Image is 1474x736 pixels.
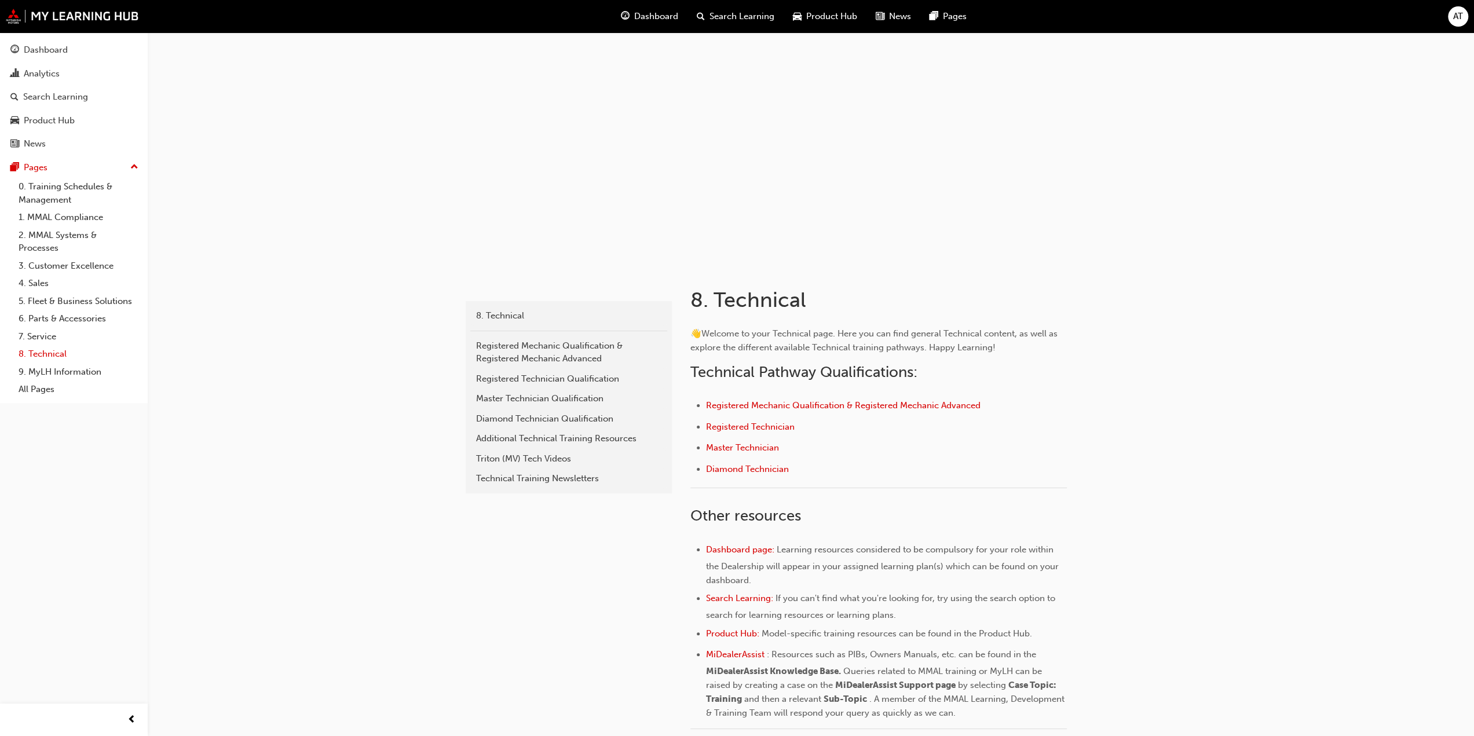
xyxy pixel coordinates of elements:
a: pages-iconPages [920,5,976,28]
a: Registered Technician Qualification [470,369,667,389]
a: search-iconSearch Learning [687,5,784,28]
span: car-icon [10,116,19,126]
span: prev-icon [127,713,136,727]
a: All Pages [14,380,143,398]
span: Model-specific training resources can be found in the Product Hub. [762,628,1032,639]
span: Product Hub [806,10,857,23]
span: news-icon [876,9,884,24]
span: Welcome to your Technical page. Here you can find general Technical content, as well as explore t... [690,328,1060,353]
div: Technical Training Newsletters [476,472,661,485]
div: Diamond Technician Qualification [476,412,661,426]
a: 4. Sales [14,274,143,292]
span: MiDealerAssist Knowledge Base. [706,666,841,676]
span: Technical Pathway Qualifications: [690,363,917,381]
span: pages-icon [930,9,938,24]
span: Learning resources considered to be compulsory for your role within the Dealership will appear in... [706,544,1061,585]
a: Search Learning: [706,593,773,603]
a: Technical Training Newsletters [470,468,667,489]
img: mmal [6,9,139,24]
div: Analytics [24,67,60,80]
div: News [24,137,46,151]
a: Diamond Technician Qualification [470,409,667,429]
span: guage-icon [621,9,630,24]
span: News [889,10,911,23]
button: Pages [5,157,143,178]
a: 8. Technical [14,345,143,363]
a: 5. Fleet & Business Solutions [14,292,143,310]
a: guage-iconDashboard [612,5,687,28]
span: pages-icon [10,163,19,173]
span: chart-icon [10,69,19,79]
a: Product Hub: [706,628,759,639]
a: Product Hub [5,110,143,131]
a: Dashboard page: [706,544,774,555]
a: Additional Technical Training Resources [470,429,667,449]
div: Master Technician Qualification [476,392,661,405]
span: search-icon [697,9,705,24]
div: Product Hub [24,114,75,127]
a: news-iconNews [866,5,920,28]
a: Registered Mechanic Qualification & Registered Mechanic Advanced [470,336,667,369]
a: Analytics [5,63,143,85]
a: Triton (MV) Tech Videos [470,449,667,469]
span: and then a relevant [744,694,821,704]
a: Registered Technician [706,422,795,432]
span: Search Learning [709,10,774,23]
button: DashboardAnalyticsSearch LearningProduct HubNews [5,37,143,157]
div: Registered Mechanic Qualification & Registered Mechanic Advanced [476,339,661,365]
span: Other resources [690,507,801,525]
a: MiDealerAssist [706,649,765,660]
a: 1. MMAL Compliance [14,208,143,226]
a: 6. Parts & Accessories [14,310,143,328]
a: Diamond Technician [706,464,789,474]
span: car-icon [793,9,802,24]
div: Additional Technical Training Resources [476,432,661,445]
span: Pages [943,10,967,23]
button: AT [1448,6,1468,27]
div: 8. Technical [476,309,661,323]
span: news-icon [10,139,19,149]
div: Pages [24,161,47,174]
span: AT [1453,10,1463,23]
div: Triton (MV) Tech Videos [476,452,661,466]
a: Search Learning [5,86,143,108]
a: News [5,133,143,155]
span: up-icon [130,160,138,175]
a: car-iconProduct Hub [784,5,866,28]
a: 2. MMAL Systems & Processes [14,226,143,257]
span: Sub-Topic [824,694,867,704]
span: MiDealerAssist Support page [835,680,956,690]
span: search-icon [10,92,19,102]
a: 3. Customer Excellence [14,257,143,275]
a: 0. Training Schedules & Management [14,178,143,208]
a: 9. MyLH Information [14,363,143,381]
a: Master Technician [706,442,779,453]
span: guage-icon [10,45,19,56]
div: Search Learning [23,90,88,104]
h1: 8. Technical [690,287,1070,313]
a: Master Technician Qualification [470,389,667,409]
div: Dashboard [24,43,68,57]
a: Registered Mechanic Qualification & Registered Mechanic Advanced [706,400,981,411]
span: by selecting [958,680,1006,690]
span: If you can't find what you're looking for, try using the search option to search for learning res... [706,593,1058,620]
span: : Resources such as PIBs, Owners Manuals, etc. can be found in the [767,649,1036,660]
span: Dashboard [634,10,678,23]
span: 👋 [690,328,701,339]
a: Dashboard [5,39,143,61]
a: 7. Service [14,328,143,346]
div: Registered Technician Qualification [476,372,661,386]
a: 8. Technical [470,306,667,326]
span: . A member of the MMAL Learning, Development & Training Team will respond your query as quickly a... [706,694,1067,718]
span: Queries related to MMAL training or MyLH can be raised by creating a case on the [706,666,1044,690]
